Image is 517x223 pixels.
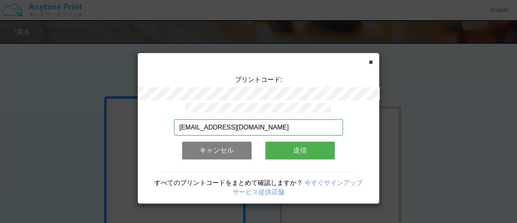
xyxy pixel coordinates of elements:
[154,179,303,186] span: すべてのプリントコードをまとめて確認しますか？
[233,189,284,195] a: サービス提供店舗
[235,76,282,83] span: プリントコード:
[265,142,335,159] button: 送信
[182,142,252,159] button: キャンセル
[305,179,363,186] a: 今すぐサインアップ
[174,119,343,136] input: メールアドレス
